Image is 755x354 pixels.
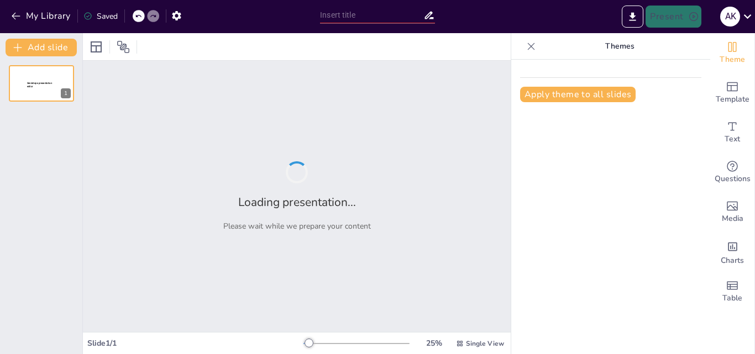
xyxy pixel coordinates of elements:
input: Insert title [320,7,423,23]
div: 1 [9,65,74,102]
div: Add ready made slides [710,73,754,113]
div: Layout [87,38,105,56]
div: Add a table [710,272,754,311]
div: Change the overall theme [710,33,754,73]
button: Add slide [6,39,77,56]
button: Apply theme to all slides [520,87,636,102]
span: Text [725,133,740,145]
div: 1 [61,88,71,98]
div: Add images, graphics, shapes or video [710,192,754,232]
span: Single View [466,339,504,348]
button: Present [646,6,701,28]
span: Media [722,213,743,225]
div: Add text boxes [710,113,754,152]
div: Slide 1 / 1 [87,338,303,348]
div: 25 % [421,338,447,348]
span: Sendsteps presentation editor [27,82,52,88]
span: Position [117,40,130,54]
p: Themes [540,33,699,60]
button: A K [720,6,740,28]
span: Template [716,93,749,105]
p: Please wait while we prepare your content [223,221,371,231]
div: Get real-time input from your audience [710,152,754,192]
button: Export to PowerPoint [622,6,643,28]
span: Theme [720,54,745,66]
h2: Loading presentation... [238,194,356,210]
span: Table [722,292,742,304]
span: Questions [715,173,751,185]
div: Add charts and graphs [710,232,754,272]
button: My Library [8,7,75,25]
div: Saved [83,11,118,22]
div: A K [720,7,740,27]
span: Charts [721,255,744,267]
